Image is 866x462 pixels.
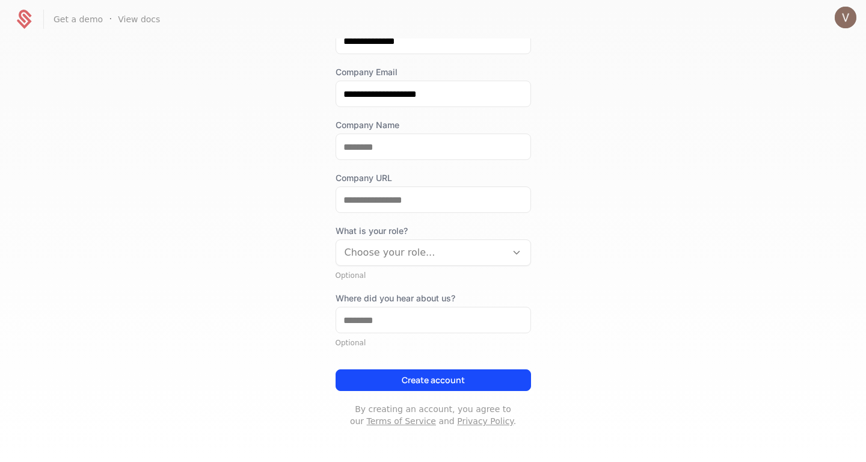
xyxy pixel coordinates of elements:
[835,7,856,28] img: Vincent Guzman
[336,66,531,78] label: Company Email
[336,292,531,304] label: Where did you hear about us?
[336,369,531,391] button: Create account
[336,225,531,237] span: What is your role?
[457,416,513,426] a: Privacy Policy
[336,119,531,131] label: Company Name
[367,416,436,426] a: Terms of Service
[336,403,531,427] p: By creating an account, you agree to our and .
[835,7,856,28] button: Open user button
[109,12,112,26] span: ·
[336,338,531,348] div: Optional
[118,13,160,25] a: View docs
[336,172,531,184] label: Company URL
[336,271,531,280] div: Optional
[54,13,103,25] a: Get a demo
